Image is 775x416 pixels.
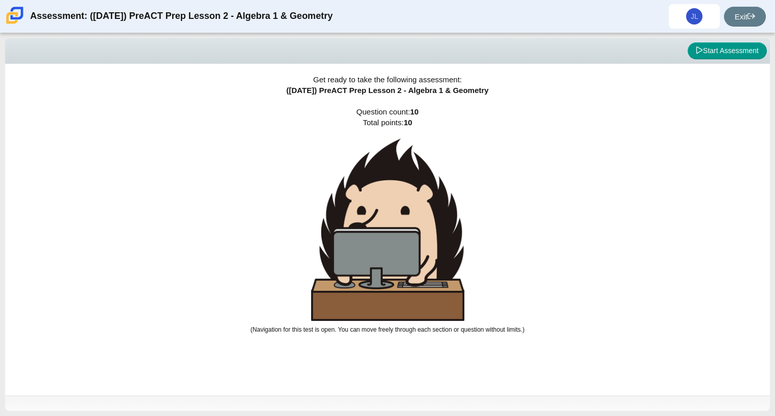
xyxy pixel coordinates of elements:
div: Assessment: ([DATE]) PreACT Prep Lesson 2 - Algebra 1 & Geometry [30,4,333,29]
span: ([DATE]) PreACT Prep Lesson 2 - Algebra 1 & Geometry [287,86,489,95]
img: hedgehog-behind-computer-large.png [311,138,464,321]
span: Question count: Total points: [250,107,524,333]
span: JL [691,13,698,20]
span: Get ready to take the following assessment: [313,75,462,84]
b: 10 [410,107,419,116]
small: (Navigation for this test is open. You can move freely through each section or question without l... [250,326,524,333]
button: Start Assessment [688,42,767,60]
b: 10 [404,118,412,127]
img: Carmen School of Science & Technology [4,5,26,26]
a: Exit [724,7,766,27]
a: Carmen School of Science & Technology [4,19,26,28]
